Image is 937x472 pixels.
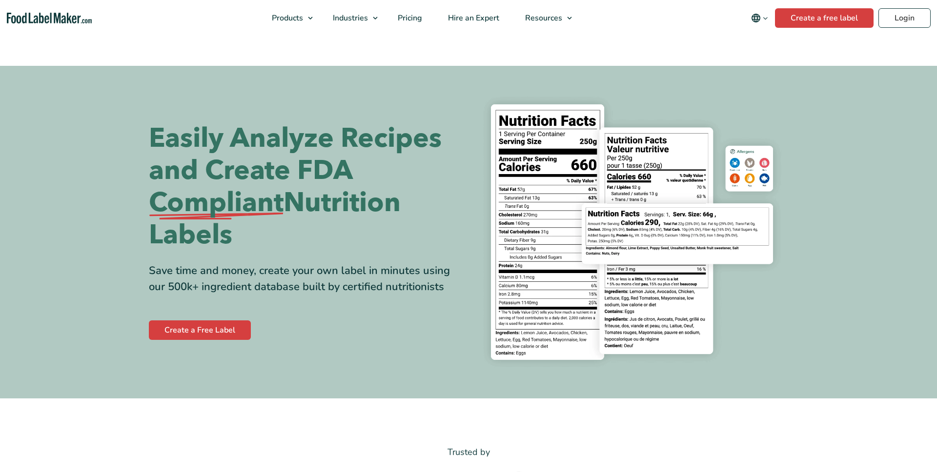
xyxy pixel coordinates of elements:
span: Compliant [149,187,284,219]
div: Save time and money, create your own label in minutes using our 500k+ ingredient database built b... [149,263,461,295]
span: Hire an Expert [445,13,500,23]
p: Trusted by [149,445,788,459]
a: Create a free label [775,8,874,28]
a: Login [878,8,931,28]
a: Food Label Maker homepage [7,13,92,24]
h1: Easily Analyze Recipes and Create FDA Nutrition Labels [149,122,461,251]
span: Industries [330,13,369,23]
span: Products [269,13,304,23]
span: Pricing [395,13,423,23]
a: Create a Free Label [149,320,251,340]
span: Resources [522,13,563,23]
button: Change language [744,8,775,28]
